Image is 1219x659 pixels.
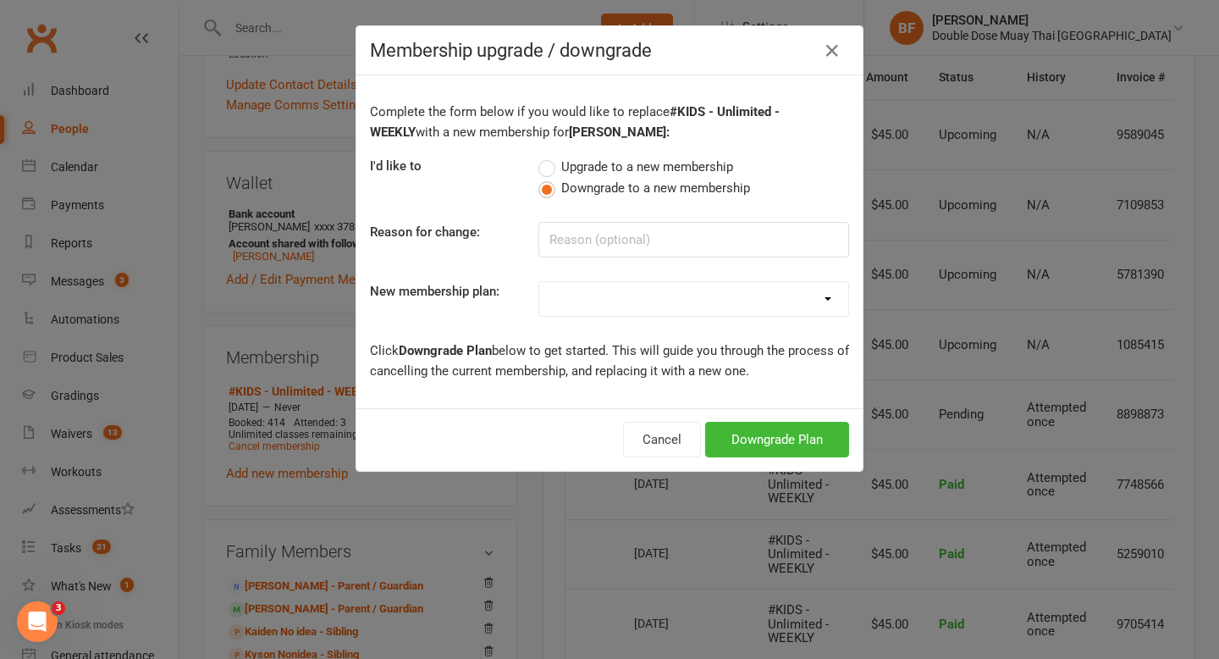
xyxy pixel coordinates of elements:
button: Cancel [623,422,701,457]
label: I'd like to [370,156,422,176]
label: Reason for change: [370,222,480,242]
input: Reason (optional) [538,222,849,258]
span: 3 [52,601,65,615]
b: [PERSON_NAME]: [569,125,670,140]
p: Click below to get started. This will guide you through the process of cancelling the current mem... [370,341,849,381]
b: Downgrade Plan [399,343,492,358]
iframe: Intercom live chat [17,601,58,642]
button: Downgrade Plan [705,422,849,457]
span: Upgrade to a new membership [561,157,733,174]
h4: Membership upgrade / downgrade [370,40,849,61]
label: New membership plan: [370,281,499,302]
p: Complete the form below if you would like to replace with a new membership for [370,102,849,142]
span: Downgrade to a new membership [561,178,750,196]
button: Close [819,37,846,64]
